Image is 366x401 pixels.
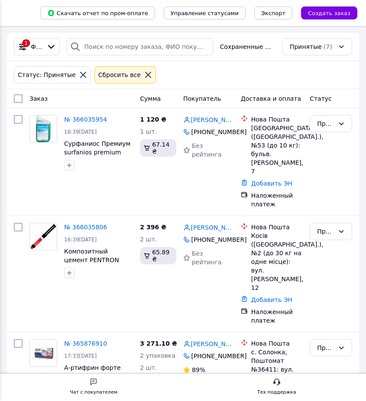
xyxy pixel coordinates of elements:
div: Наложенный платеж [251,191,303,209]
button: Скачать отчет по пром-оплате [40,6,155,19]
img: Фото товару [30,224,57,250]
div: Принят [317,119,334,128]
span: 1 120 ₴ [140,116,166,123]
span: Создать заказ [308,10,350,16]
div: Нова Пошта [251,115,303,124]
a: Фото товару [29,223,57,250]
a: Сурфаниос Премиум surfanios premium сурфаниус дезинфекция стерилизация поверхностей,инструментов,... [64,140,203,190]
a: Фото товару [29,115,57,143]
a: № 366035806 [64,224,107,231]
a: Создать заказ [292,9,357,16]
button: Создать заказ [301,6,357,19]
span: Заказ [29,95,48,102]
span: Сумма [140,95,161,102]
div: Статус: Принятые [16,70,78,80]
span: 2 упаковка [140,352,175,359]
span: Покупатель [183,95,221,102]
a: Добавить ЭН [251,180,292,187]
a: [PERSON_NAME] [191,115,234,124]
span: 2 шт. [140,364,157,371]
span: 2 396 ₴ [140,224,166,231]
span: 1 шт. [140,128,157,135]
span: Доставка и оплата [241,95,301,102]
a: Фото товару [29,339,57,367]
span: Принятые [290,42,322,51]
span: 3 271.10 ₴ [140,340,177,347]
span: 89% [192,366,205,373]
div: [PHONE_NUMBER] [189,126,229,138]
div: Наложенный платеж [251,308,303,325]
button: Экспорт [254,6,292,19]
span: 2 шт. [140,236,157,243]
span: Без рейтинга [192,142,222,158]
div: Нова Пошта [251,339,303,348]
div: Сбросить все [97,70,143,80]
a: [PERSON_NAME] [191,223,234,232]
div: с. Солонка, Поштомат №36411: вул. [PERSON_NAME][STREET_ADDRESS] [251,348,303,391]
div: Тех поддержка [257,388,296,397]
div: [PHONE_NUMBER] [189,350,229,362]
span: (7) [324,43,332,50]
span: Без рейтинга [192,250,222,266]
span: 16:39[DATE] [64,237,97,243]
a: Композитный цемент PENTRON Build-It (Билд-Ит) для фиксации и восстановления культи [64,248,133,298]
span: Сохраненные фильтры: [220,42,275,51]
button: Управление статусами [164,6,246,19]
a: № 365876910 [64,340,107,347]
div: Косів ([GEOGRAPHIC_DATA].), №2 (до 30 кг на одне місце): вул. [PERSON_NAME], 12 [251,231,303,292]
div: Принят [317,227,334,236]
div: Принят [317,343,334,353]
div: 65.89 ₴ [140,247,176,264]
div: Чат с покупателем [70,388,117,397]
div: 67.14 ₴ [140,139,176,157]
div: [PHONE_NUMBER] [189,234,229,246]
span: Скачать отчет по пром-оплате [47,9,148,17]
span: 17:33[DATE] [64,353,97,359]
span: Экспорт [261,10,285,16]
a: [PERSON_NAME] [191,340,234,348]
img: Фото товару [30,346,57,360]
a: № 366035954 [64,116,107,123]
a: Добавить ЭН [251,296,292,303]
img: Фото товару [36,115,51,142]
span: Фильтры [31,42,43,51]
span: 16:39[DATE] [64,129,97,135]
span: Статус [310,95,332,102]
span: Управление статусами [171,10,239,16]
div: [GEOGRAPHIC_DATA] ([GEOGRAPHIC_DATA].), №53 (до 10 кг): бульв. [PERSON_NAME], 7 [251,124,303,176]
div: Нова Пошта [251,223,303,231]
input: Поиск по номеру заказа, ФИО покупателя, номеру телефона, Email, номеру накладной [67,38,213,55]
